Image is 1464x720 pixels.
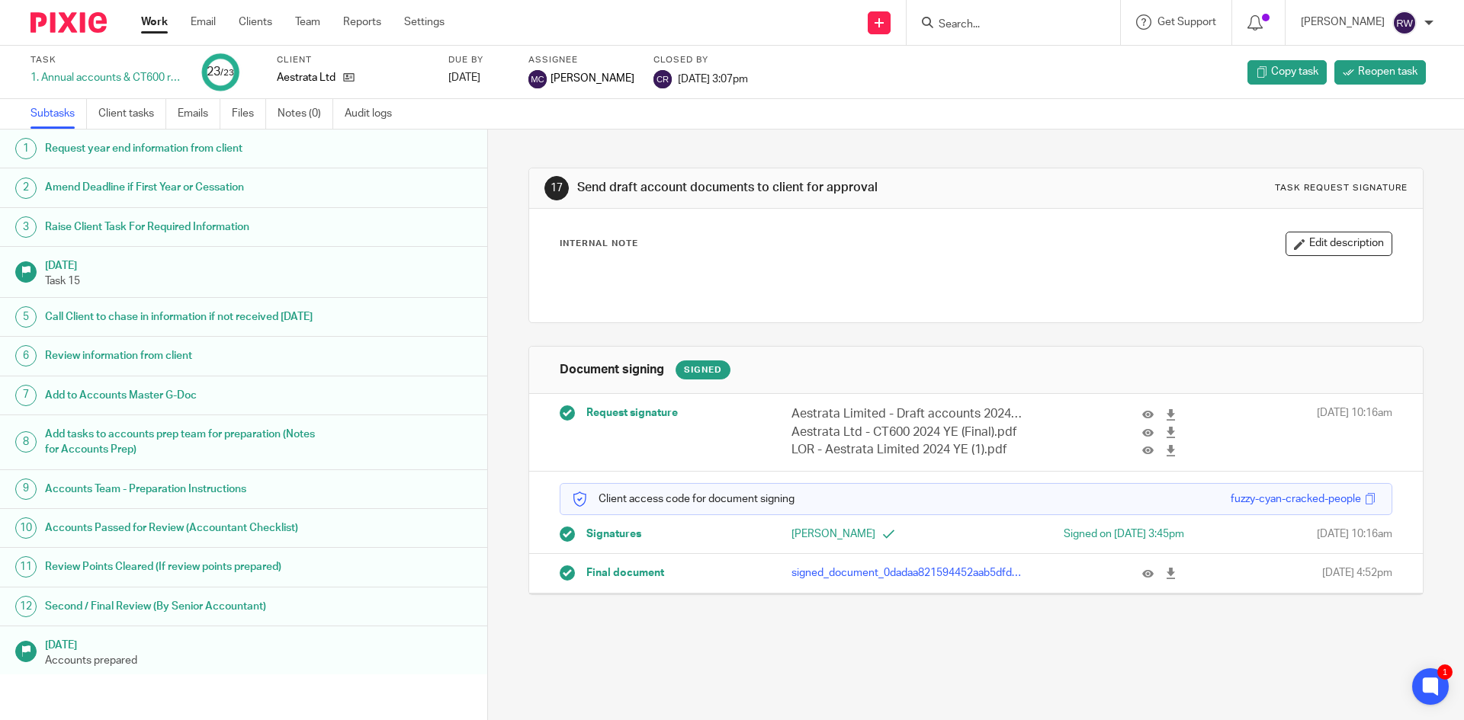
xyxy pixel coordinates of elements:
[278,99,333,129] a: Notes (0)
[15,431,37,453] div: 8
[1317,526,1392,542] span: [DATE] 10:16am
[791,441,1022,459] p: LOR - Aestrata Limited 2024 YE (1).pdf
[586,405,678,421] span: Request signature
[1437,664,1453,680] div: 1
[239,14,272,30] a: Clients
[15,596,37,617] div: 12
[1000,526,1184,542] div: Signed on [DATE] 3:45pm
[1322,565,1392,581] span: [DATE] 4:52pm
[45,517,330,539] h1: Accounts Passed for Review (Accountant Checklist)
[15,345,37,366] div: 6
[45,254,472,274] h1: [DATE]
[544,176,569,200] div: 17
[178,99,220,129] a: Emails
[220,69,234,77] small: /23
[15,178,37,199] div: 2
[791,405,1022,423] p: Aestrata Limited - Draft accounts 2024 YE (Final).pdf
[1392,11,1417,35] img: svg%3E
[345,99,403,129] a: Audit logs
[676,360,730,379] div: Signed
[30,70,183,85] div: 1. Annual accounts & CT600 return
[1247,60,1327,85] a: Copy task
[45,306,330,328] h1: Call Client to chase in information if not received [DATE]
[15,517,37,539] div: 10
[15,216,37,238] div: 3
[577,180,1009,196] h1: Send draft account documents to client for approval
[45,653,472,668] p: Accounts prepared
[1334,60,1426,85] a: Reopen task
[1157,17,1216,27] span: Get Support
[653,54,748,66] label: Closed by
[295,14,320,30] a: Team
[791,565,1022,581] p: signed_document_0dadaa821594452aab5dfdc207c5475b.pdf
[551,71,634,86] span: [PERSON_NAME]
[404,14,445,30] a: Settings
[1317,405,1392,459] span: [DATE] 10:16am
[45,274,472,289] p: Task 15
[45,423,330,462] h1: Add tasks to accounts prep team for preparation (Notes for Accounts Prep)
[1301,14,1385,30] p: [PERSON_NAME]
[1275,182,1408,194] div: Task request signature
[343,14,381,30] a: Reports
[528,54,634,66] label: Assignee
[15,556,37,578] div: 11
[15,138,37,159] div: 1
[45,384,330,407] h1: Add to Accounts Master G-Doc
[791,526,976,542] p: [PERSON_NAME]
[572,491,795,507] p: Client access code for document signing
[653,70,672,88] img: svg%3E
[45,634,472,653] h1: [DATE]
[1358,64,1417,79] span: Reopen task
[1271,64,1318,79] span: Copy task
[45,137,330,160] h1: Request year end information from client
[528,70,547,88] img: svg%3E
[45,595,330,618] h1: Second / Final Review (By Senior Accountant)
[791,424,1022,441] p: Aestrata Ltd - CT600 2024 YE (Final).pdf
[30,99,87,129] a: Subtasks
[207,63,234,81] div: 23
[232,99,266,129] a: Files
[586,526,641,542] span: Signatures
[1286,232,1392,256] button: Edit description
[30,54,183,66] label: Task
[45,216,330,238] h1: Raise Client Task For Required Information
[277,70,335,85] p: Aestrata Ltd
[448,54,509,66] label: Due by
[45,176,330,199] h1: Amend Deadline if First Year or Cessation
[15,385,37,406] div: 7
[45,555,330,578] h1: Review Points Cleared (If review points prepared)
[277,54,429,66] label: Client
[141,14,168,30] a: Work
[15,478,37,500] div: 9
[937,18,1074,32] input: Search
[560,362,664,378] h1: Document signing
[45,344,330,367] h1: Review information from client
[98,99,166,129] a: Client tasks
[30,12,107,33] img: Pixie
[1231,491,1361,507] div: fuzzy-cyan-cracked-people
[586,565,664,581] span: Final document
[45,478,330,501] h1: Accounts Team - Preparation Instructions
[15,306,37,328] div: 5
[560,238,638,250] p: Internal Note
[448,70,509,85] div: [DATE]
[191,14,216,30] a: Email
[678,73,748,84] span: [DATE] 3:07pm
